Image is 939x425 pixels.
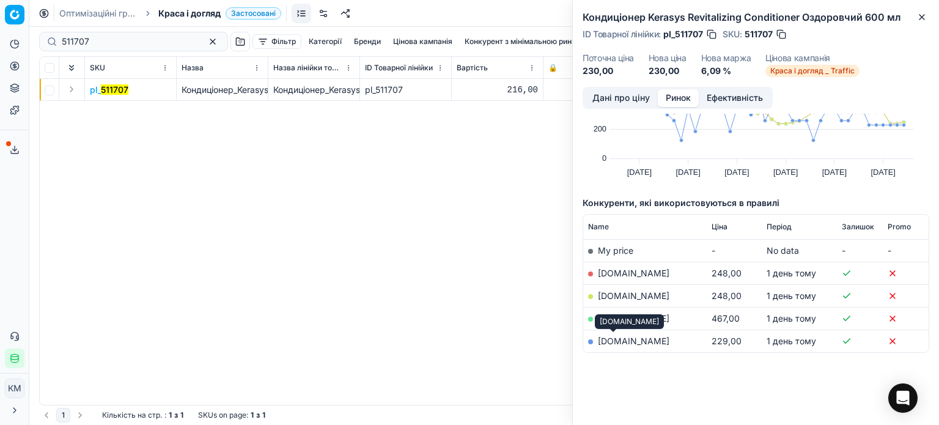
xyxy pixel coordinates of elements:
button: Фільтр [252,34,301,49]
button: 1 [56,408,70,423]
text: [DATE] [773,168,798,177]
span: My price [598,245,633,256]
span: 🔒 [548,63,558,73]
span: ID Товарної лінійки : [583,30,661,39]
td: - [707,239,762,262]
a: [DOMAIN_NAME] [598,290,669,301]
button: Дані про ціну [584,89,658,107]
td: No data [762,239,837,262]
span: 1 день тому [767,313,816,323]
div: Open Intercom Messenger [888,383,918,413]
dd: 230,00 [583,65,634,77]
dd: 6,09 % [701,65,751,77]
span: Ціна [712,222,727,232]
span: SKUs on page : [198,410,248,420]
a: [DOMAIN_NAME] [598,313,669,323]
span: Краса і догляд [158,7,221,20]
text: 200 [594,124,606,133]
span: Кондиціонер_Kerasys_Revitalizing_Conditioner_Оздоровчий_600_мл [182,84,456,95]
td: - [837,239,883,262]
a: Оптимізаційні групи [59,7,138,20]
span: 248,00 [712,290,742,301]
strong: 1 [169,410,172,420]
span: Назва лінійки товарів [273,63,342,73]
dt: Поточна ціна [583,54,634,62]
dt: Нова ціна [649,54,687,62]
span: pl_ [90,84,128,96]
text: [DATE] [724,168,749,177]
button: Конкурент з мінімальною ринковою ціною [460,34,622,49]
span: SKU [90,63,105,73]
span: 229,00 [712,336,742,346]
span: Name [588,222,609,232]
span: Залишок [842,222,874,232]
dt: Нова маржа [701,54,751,62]
span: 1 день тому [767,268,816,278]
button: Ефективність [699,89,771,107]
span: Кількість на стр. [102,410,162,420]
text: 0 [602,153,606,163]
mark: 511707 [101,84,128,95]
span: 248,00 [712,268,742,278]
text: [DATE] [627,168,652,177]
span: Promo [888,222,911,232]
dt: Цінова кампанія [765,54,860,62]
span: pl_511707 [663,28,703,40]
strong: 1 [262,410,265,420]
strong: з [174,410,178,420]
h2: Кондиціонер Kerasys Revitalizing Conditioner Оздоровчий 600 мл [583,10,929,24]
span: 511707 [745,28,773,40]
span: 1 день тому [767,336,816,346]
text: [DATE] [822,168,847,177]
button: Expand [64,82,79,97]
nav: pagination [39,408,87,423]
span: Вартість [457,63,488,73]
nav: breadcrumb [59,7,281,20]
strong: 1 [251,410,254,420]
span: ID Товарної лінійки [365,63,433,73]
button: pl_511707 [90,84,128,96]
span: Назва [182,63,204,73]
span: 1 день тому [767,290,816,301]
h5: Конкуренти, які використовуються в правилі [583,197,929,209]
strong: 1 [180,410,183,420]
text: [DATE] [676,168,701,177]
button: Go to previous page [39,408,54,423]
span: Період [767,222,792,232]
div: : [102,410,183,420]
span: 467,00 [712,313,740,323]
button: Категорії [304,34,347,49]
div: 216,00 [457,84,538,96]
input: Пошук по SKU або назві [62,35,196,48]
span: Краса і догляд _ Traffic [765,65,860,77]
button: Ринок [658,89,699,107]
button: Бренди [349,34,386,49]
div: pl_511707 [365,84,446,96]
span: КM [6,379,24,397]
a: [DOMAIN_NAME] [598,336,669,346]
button: Expand all [64,61,79,75]
div: Кондиціонер_Kerasys_Revitalizing_Conditioner_Оздоровчий_600_мл [273,84,355,96]
button: КM [5,379,24,398]
div: [DOMAIN_NAME] [595,314,664,329]
dd: 230,00 [649,65,687,77]
td: - [883,239,929,262]
span: Застосовані [226,7,281,20]
span: Краса і доглядЗастосовані [158,7,281,20]
text: [DATE] [871,168,896,177]
span: SKU : [723,30,742,39]
a: [DOMAIN_NAME] [598,268,669,278]
button: Go to next page [73,408,87,423]
button: Цінова кампанія [388,34,457,49]
strong: з [256,410,260,420]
